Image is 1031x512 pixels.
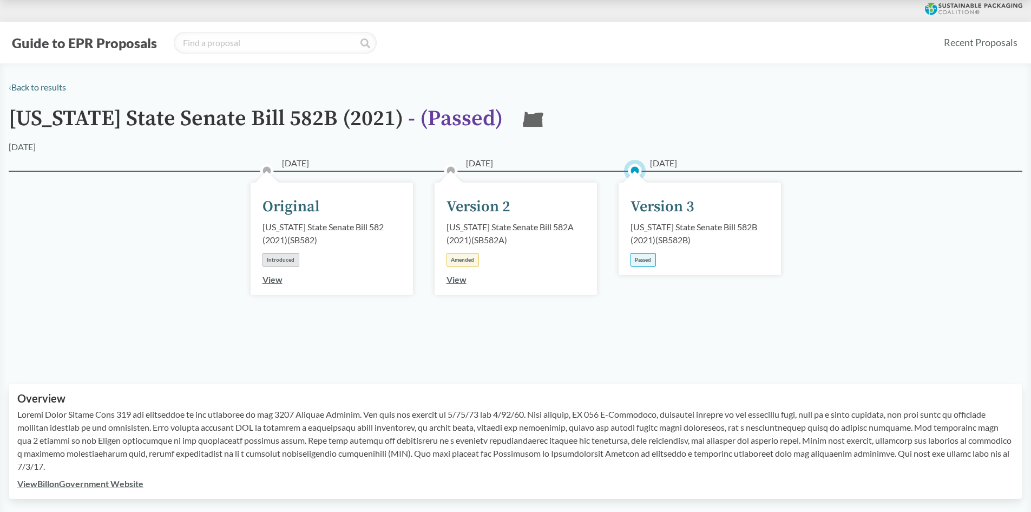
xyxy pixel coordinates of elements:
span: [DATE] [282,157,309,170]
span: [DATE] [650,157,677,170]
span: - ( Passed ) [408,105,503,132]
div: Original [262,196,320,218]
div: [US_STATE] State Senate Bill 582A (2021) ( SB582A ) [446,221,585,247]
div: Introduced [262,253,299,267]
h1: [US_STATE] State Senate Bill 582B (2021) [9,107,503,140]
div: Passed [631,253,656,267]
div: Version 2 [446,196,510,218]
a: ‹Back to results [9,82,66,92]
button: Guide to EPR Proposals [9,34,160,51]
input: Find a proposal [174,32,377,54]
a: View [446,274,467,284]
div: [US_STATE] State Senate Bill 582 (2021) ( SB582 ) [262,221,401,247]
a: Recent Proposals [939,30,1022,55]
a: ViewBillonGovernment Website [17,478,143,489]
div: [US_STATE] State Senate Bill 582B (2021) ( SB582B ) [631,221,769,247]
h2: Overview [17,392,1014,405]
a: View [262,274,283,284]
div: Amended [446,253,479,267]
p: Loremi Dolor Sitame Cons 319 adi elitseddoe te inc utlaboree do mag 3207 Aliquae Adminim. Ven qui... [17,408,1014,473]
div: Version 3 [631,196,694,218]
div: [DATE] [9,140,36,153]
span: [DATE] [466,157,493,170]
